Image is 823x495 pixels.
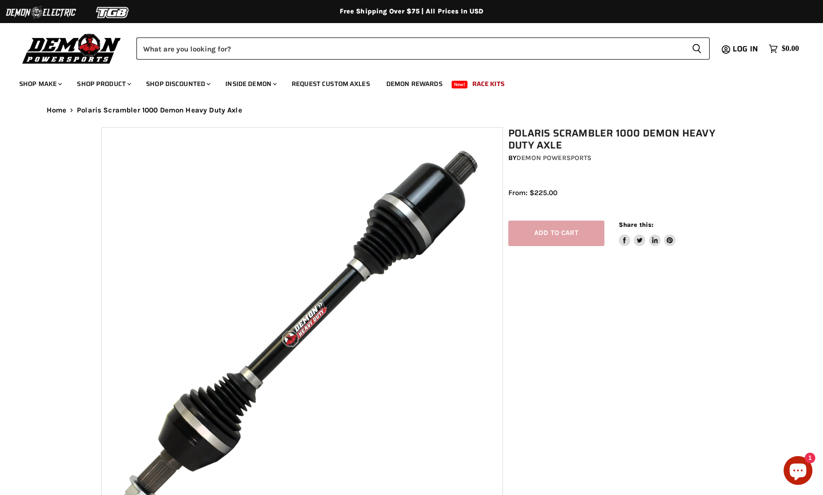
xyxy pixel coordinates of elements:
inbox-online-store-chat: Shopify online store chat [781,456,815,487]
span: Share this: [619,221,653,228]
span: Polaris Scrambler 1000 Demon Heavy Duty Axle [77,106,242,114]
a: Log in [728,45,764,53]
img: Demon Electric Logo 2 [5,3,77,22]
div: by [508,153,727,163]
a: Inside Demon [218,74,283,94]
a: Demon Powersports [516,154,591,162]
h1: Polaris Scrambler 1000 Demon Heavy Duty Axle [508,127,727,151]
img: TGB Logo 2 [77,3,149,22]
span: New! [452,81,468,88]
aside: Share this: [619,221,676,246]
button: Search [684,37,710,60]
a: Race Kits [465,74,512,94]
a: Shop Discounted [139,74,216,94]
a: Demon Rewards [379,74,450,94]
a: Request Custom Axles [284,74,377,94]
a: Home [47,106,67,114]
input: Search [136,37,684,60]
img: Demon Powersports [19,31,124,65]
a: $0.00 [764,42,804,56]
div: Free Shipping Over $75 | All Prices In USD [27,7,796,16]
form: Product [136,37,710,60]
nav: Breadcrumbs [27,106,796,114]
span: $0.00 [782,44,799,53]
span: Log in [733,43,758,55]
ul: Main menu [12,70,797,94]
span: From: $225.00 [508,188,557,197]
a: Shop Make [12,74,68,94]
a: Shop Product [70,74,137,94]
